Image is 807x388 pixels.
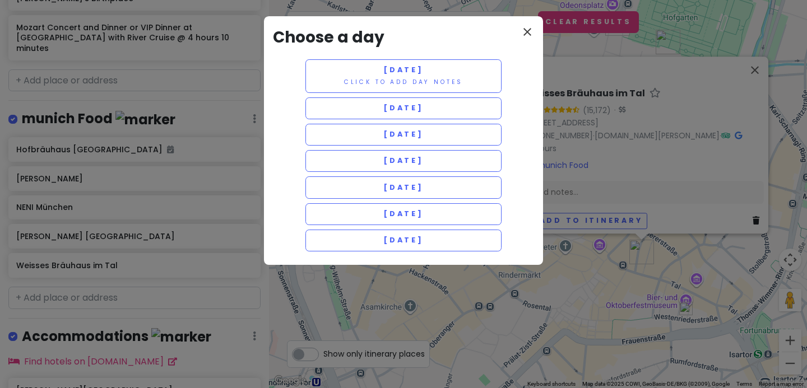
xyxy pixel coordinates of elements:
[383,183,424,192] span: [DATE]
[521,25,534,41] button: close
[383,129,424,139] span: [DATE]
[383,209,424,218] span: [DATE]
[305,59,502,93] button: [DATE]Click to add day notes
[305,124,502,146] button: [DATE]
[305,176,502,198] button: [DATE]
[383,156,424,165] span: [DATE]
[305,230,502,251] button: [DATE]
[383,235,424,245] span: [DATE]
[383,103,424,113] span: [DATE]
[305,97,502,119] button: [DATE]
[521,25,534,39] i: close
[344,78,463,86] small: Click to add day notes
[305,203,502,225] button: [DATE]
[273,25,534,50] h3: Choose a day
[305,150,502,172] button: [DATE]
[383,65,424,74] span: [DATE]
